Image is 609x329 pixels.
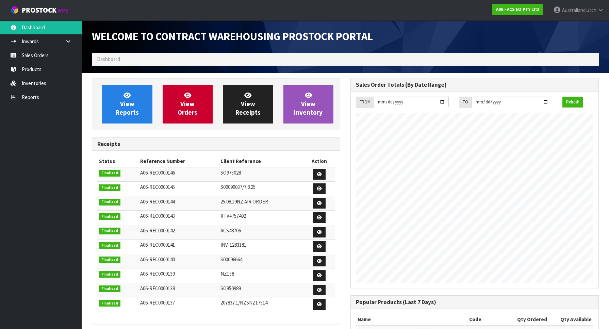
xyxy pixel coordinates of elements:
span: 25.08.19NZ AIR ORDER [220,198,268,205]
span: A06-REC0000143 [140,213,175,219]
th: Client Reference [219,156,304,167]
span: Finalised [99,213,120,220]
span: Welcome to Contract Warehousing ProStock Portal [92,30,373,43]
th: Status [97,156,138,167]
th: Qty Ordered [506,314,549,325]
span: Finalised [99,242,120,249]
span: A06-REC0000144 [140,198,175,205]
span: RTV#757492 [220,213,246,219]
small: WMS [58,7,68,14]
span: A06-REC0000145 [140,184,175,190]
h3: Popular Products (Last 7 Days) [356,299,593,306]
span: Finalised [99,257,120,263]
span: A06-REC0000139 [140,270,175,277]
span: SO973028 [220,169,241,176]
span: SO950989 [220,285,241,292]
span: A06-REC0000141 [140,242,175,248]
th: Qty Available [549,314,593,325]
span: Finalised [99,228,120,234]
a: ViewOrders [163,85,213,124]
span: ProStock [22,6,56,15]
span: View Reports [116,91,139,117]
span: Finalised [99,199,120,205]
a: ViewReceipts [223,85,273,124]
div: FROM [356,97,374,108]
div: TO [459,97,472,108]
span: S00096664 [220,256,242,263]
span: Finalised [99,300,120,307]
th: Reference Number [138,156,219,167]
span: Dashboard [97,56,120,62]
span: INV-1283181 [220,242,246,248]
span: 207837.1/NZSNZ17514 [220,299,267,306]
span: Finalised [99,285,120,292]
span: View Receipts [235,91,261,117]
span: Finalised [99,170,120,177]
th: Code [467,314,506,325]
span: Australianclutch [562,7,596,13]
th: Name [356,314,467,325]
span: A06-REC0000146 [140,169,175,176]
span: A06-REC0000137 [140,299,175,306]
th: Action [303,156,335,167]
img: cube-alt.png [10,6,19,14]
h3: Receipts [97,141,335,147]
span: View Orders [178,91,197,117]
h3: Sales Order Totals (By Date Range) [356,82,593,88]
span: S00099037/7.8.25 [220,184,256,190]
span: Finalised [99,184,120,191]
a: ViewReports [102,85,152,124]
strong: A06 - ACS NZ PTY LTD [496,6,539,12]
span: A06-REC0000142 [140,227,175,234]
span: ACS48706 [220,227,241,234]
span: Finalised [99,271,120,278]
button: Refresh [562,97,583,108]
span: View Inventory [294,91,323,117]
span: A06-REC0000138 [140,285,175,292]
span: NZ138 [220,270,234,277]
a: ViewInventory [283,85,334,124]
span: A06-REC0000140 [140,256,175,263]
